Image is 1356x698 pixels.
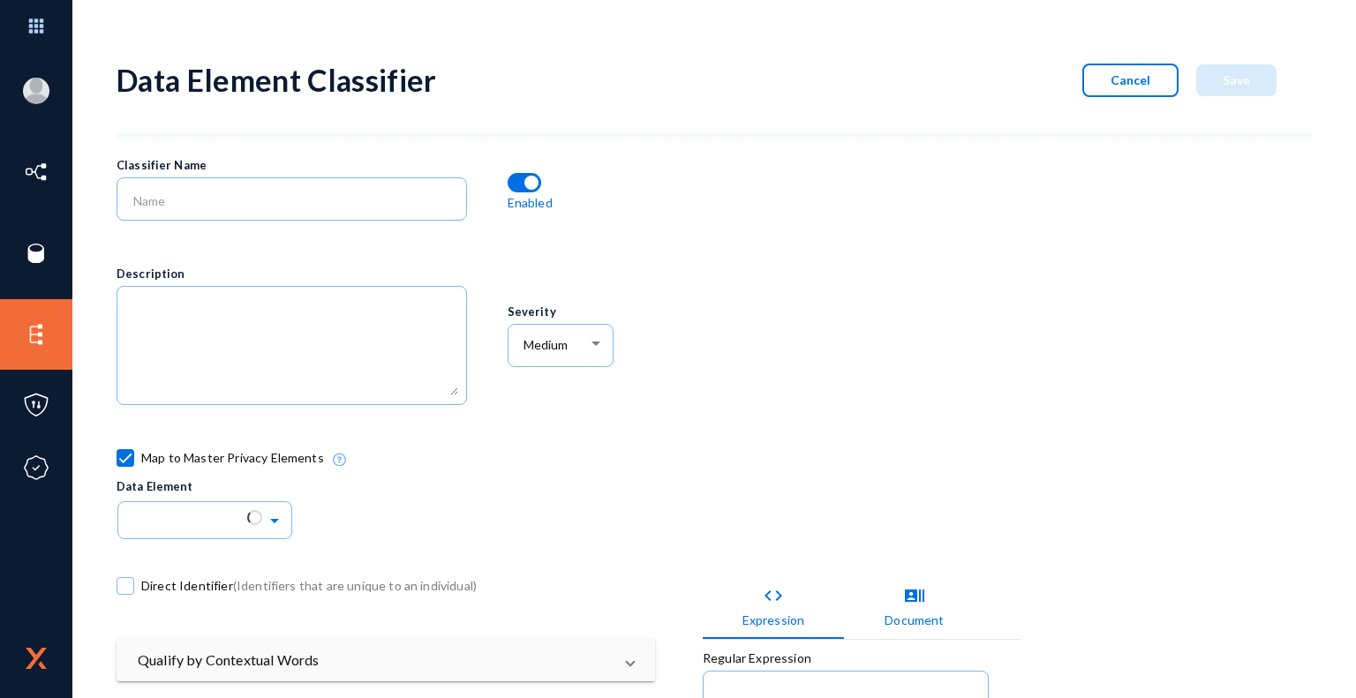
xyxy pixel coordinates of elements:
span: Data Element [117,479,193,493]
div: Document [885,611,944,629]
div: Expression [742,611,805,629]
img: blank-profile-picture.png [23,78,49,104]
div: Classifier Name [117,157,507,175]
mat-panel-title: Qualify by Contextual Words [138,649,613,671]
img: icon-compliance.svg [23,454,49,481]
mat-label: Regular Expression [703,650,811,665]
img: icon-inventory.svg [23,159,49,185]
img: icon-sources.svg [23,240,49,266]
mat-expansion-panel-header: Qualify by Contextual Words [117,639,655,681]
div: Description [117,266,507,283]
div: Severity [508,304,682,321]
img: icon-policies.svg [23,392,49,418]
span: Save [1223,72,1250,87]
mat-icon: code [763,585,784,606]
span: Direct Identifier [141,573,477,599]
span: Medium [524,337,568,352]
button: Save [1196,64,1277,96]
button: Cancel [1082,64,1179,97]
img: app launcher [10,7,63,45]
span: Map to Master Privacy Elements [141,445,324,471]
div: Data Element Classifier [117,62,437,98]
img: icon-elements.svg [23,321,49,348]
mat-icon: recent_actors [904,585,925,606]
p: Enabled [508,193,553,212]
input: Name [133,193,458,209]
span: (Identifiers that are unique to an individual) [233,578,477,593]
span: Cancel [1111,72,1150,87]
